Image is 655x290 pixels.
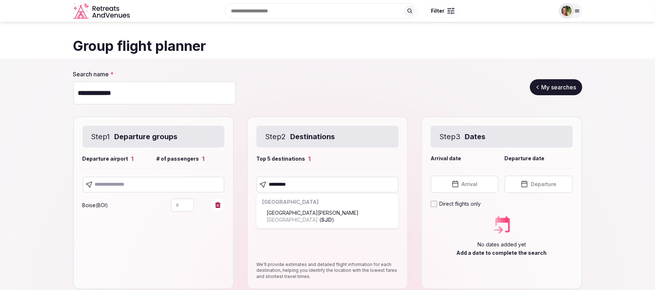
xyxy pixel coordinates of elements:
strong: Destinations [290,132,335,142]
a: My searches [530,79,582,95]
div: Step 3 [431,126,573,148]
button: Filter [426,4,459,18]
button: Arrival [431,176,499,193]
strong: Dates [465,132,486,142]
span: Filter [431,7,444,15]
a: Visit the homepage [73,3,131,19]
span: Arrival [462,181,478,188]
span: Top 5 destinations [256,155,305,162]
img: Shay Tippie [562,6,572,16]
div: Step 1 [83,126,225,148]
span: # of passengers [156,155,199,162]
p: Add a date to complete the search [456,249,547,257]
span: Arrival date [431,155,461,162]
label: Direct flights only [439,200,481,208]
svg: Retreats and Venues company logo [73,3,131,19]
strong: SJD [321,217,332,223]
span: [GEOGRAPHIC_DATA] [267,217,319,223]
strong: Departure groups [115,132,178,142]
div: Step 2 [256,126,399,148]
span: Boise ( BOI ) [83,202,108,208]
div: 1 [131,155,134,163]
h1: Group flight planner [73,36,582,56]
span: Departure date [504,155,544,162]
p: We’ll provide estimates and detailed flight information for each destination, helping you identif... [256,262,399,280]
button: Departure [504,176,572,193]
span: Departure airport [83,155,128,162]
label: Search name [73,70,236,78]
span: Departure [531,181,556,188]
div: [GEOGRAPHIC_DATA] [259,197,396,207]
div: 1 [202,155,204,163]
div: 1 [308,155,311,163]
span: [GEOGRAPHIC_DATA][PERSON_NAME] ( ) [267,209,393,223]
p: No dates added yet [478,241,526,248]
